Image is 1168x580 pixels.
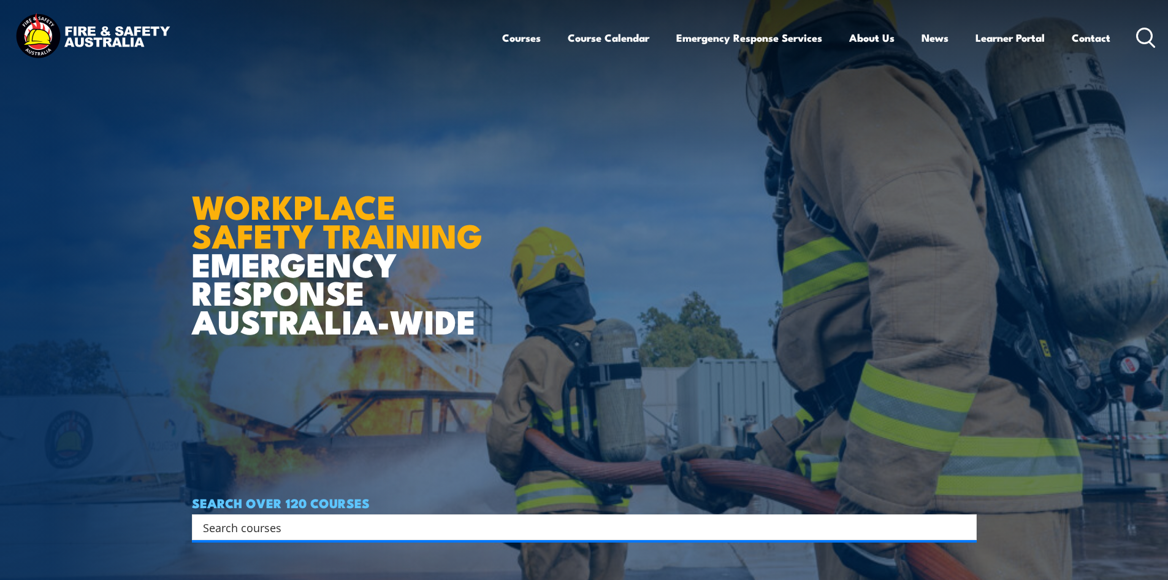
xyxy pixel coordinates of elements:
[502,21,541,54] a: Courses
[1072,21,1110,54] a: Contact
[922,21,949,54] a: News
[849,21,895,54] a: About Us
[192,161,492,335] h1: EMERGENCY RESPONSE AUSTRALIA-WIDE
[205,519,952,536] form: Search form
[568,21,649,54] a: Course Calendar
[192,496,977,509] h4: SEARCH OVER 120 COURSES
[955,519,972,536] button: Search magnifier button
[203,518,950,536] input: Search input
[975,21,1045,54] a: Learner Portal
[192,180,483,260] strong: WORKPLACE SAFETY TRAINING
[676,21,822,54] a: Emergency Response Services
